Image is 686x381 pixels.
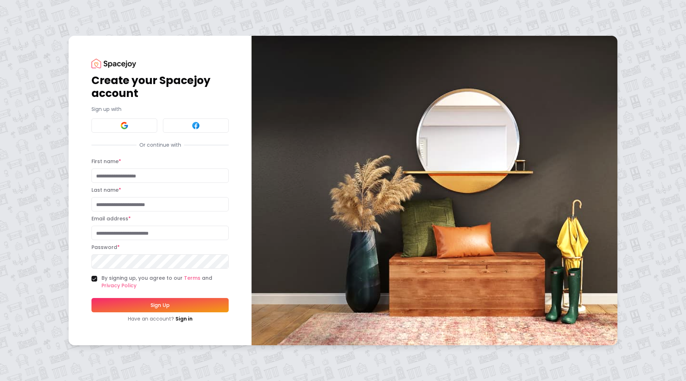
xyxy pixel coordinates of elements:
h1: Create your Spacejoy account [91,74,229,100]
span: Or continue with [136,141,184,148]
label: By signing up, you agree to our and [101,274,229,289]
p: Sign up with [91,106,229,113]
img: Spacejoy Logo [91,59,136,68]
img: banner [252,36,617,345]
img: Google signin [120,121,129,130]
img: Facebook signin [192,121,200,130]
a: Privacy Policy [101,282,136,289]
a: Terms [184,274,200,282]
label: First name [91,158,121,165]
div: Have an account? [91,315,229,322]
label: Last name [91,186,121,194]
a: Sign in [175,315,193,322]
label: Password [91,244,120,251]
label: Email address [91,215,131,222]
button: Sign Up [91,298,229,312]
